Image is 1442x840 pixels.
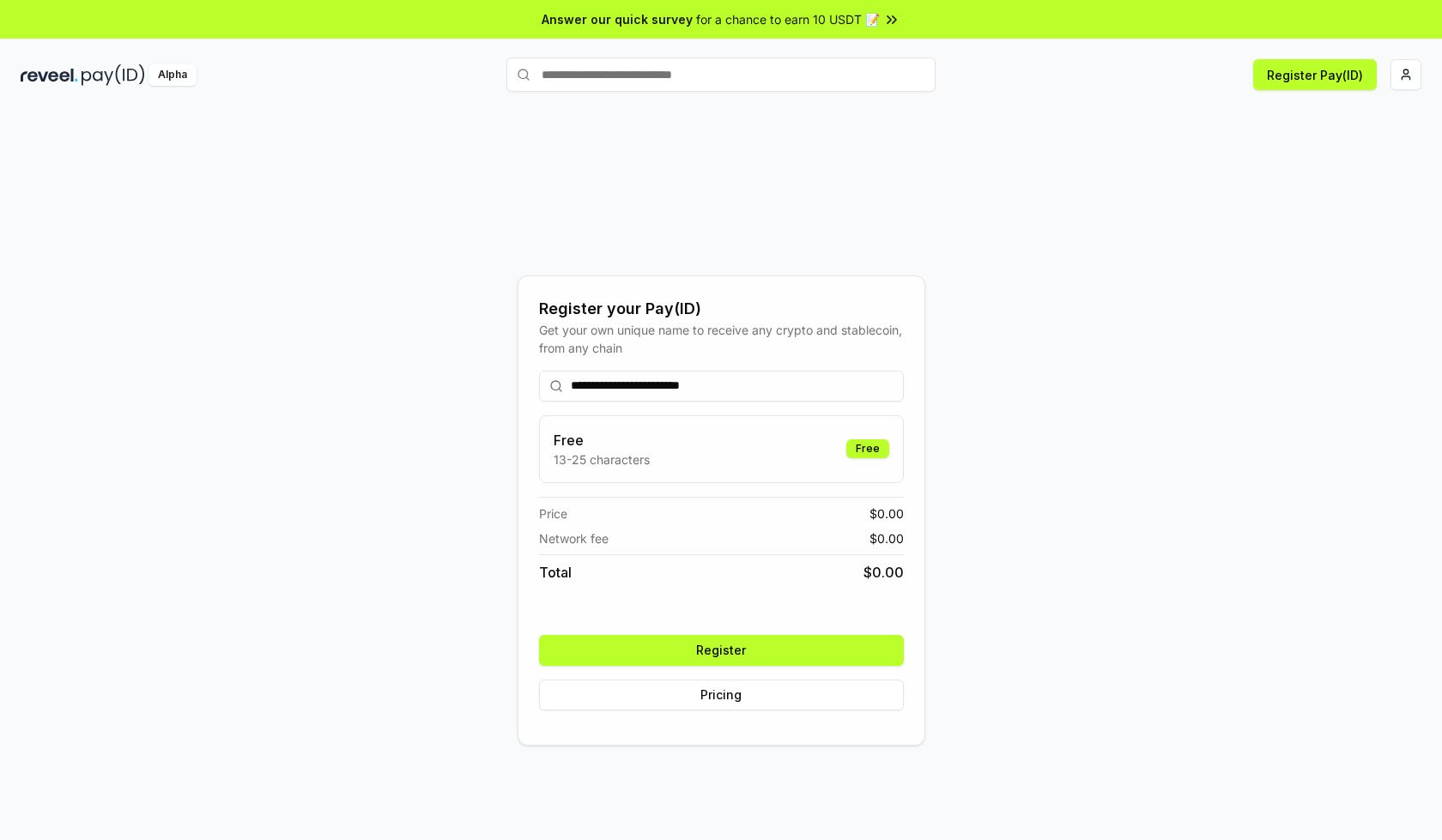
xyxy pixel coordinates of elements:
span: $ 0.00 [863,562,904,583]
button: Register [539,635,904,666]
span: Network fee [539,529,609,547]
p: 13-25 characters [554,450,650,468]
div: Register your Pay(ID) [539,297,904,321]
span: for a chance to earn 10 USDT 📝 [696,10,880,28]
div: Free [846,439,889,458]
button: Pricing [539,680,904,710]
div: Get your own unique name to receive any crypto and stablecoin, from any chain [539,321,904,357]
span: Price [539,505,567,523]
img: pay_id [82,64,145,86]
span: $ 0.00 [869,505,904,523]
span: $ 0.00 [869,529,904,547]
span: Total [539,562,572,583]
img: reveel_dark [21,64,78,86]
button: Register Pay(ID) [1253,59,1377,90]
h3: Free [554,430,650,450]
div: Alpha [148,64,197,86]
span: Answer our quick survey [542,10,693,28]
